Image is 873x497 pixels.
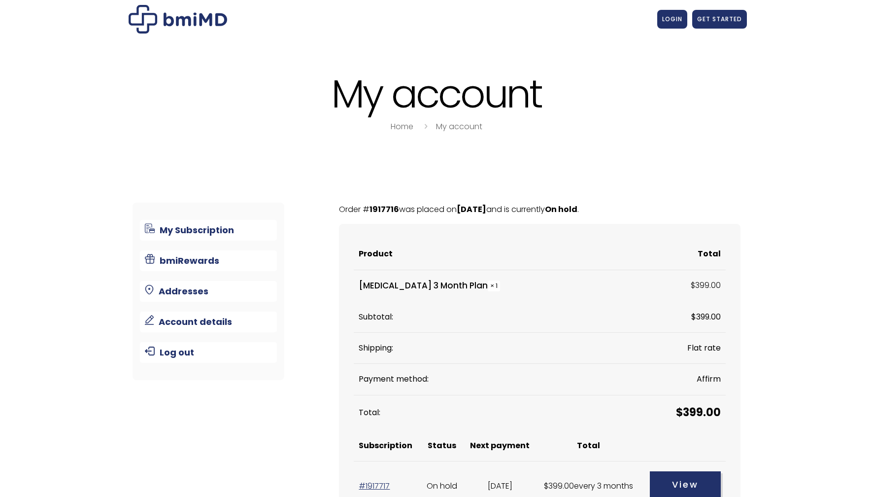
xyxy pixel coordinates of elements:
[697,15,742,23] span: GET STARTED
[420,121,431,132] i: breadcrumbs separator
[627,333,726,364] td: Flat rate
[691,280,695,291] span: $
[369,204,399,215] mark: 1917716
[428,440,456,451] span: Status
[657,10,687,29] a: LOGIN
[354,333,627,364] th: Shipping:
[126,73,747,115] h1: My account
[133,203,285,380] nav: Account pages
[691,280,721,291] bdi: 399.00
[676,405,721,420] span: 399.00
[627,239,726,270] th: Total
[662,15,682,23] span: LOGIN
[488,281,500,291] strong: × 1
[436,121,482,132] a: My account
[339,203,740,216] p: Order # was placed on and is currently .
[627,364,726,395] td: Affirm
[354,270,627,302] td: [MEDICAL_DATA] 3 Month Plan
[140,281,277,302] a: Addresses
[140,250,277,271] a: bmiRewards
[470,440,530,451] span: Next payment
[354,364,627,395] th: Payment method:
[140,312,277,332] a: Account details
[691,311,721,322] span: 399.00
[691,311,696,322] span: $
[577,440,600,451] span: Total
[391,121,413,132] a: Home
[354,239,627,270] th: Product
[354,395,627,430] th: Total:
[359,440,412,451] span: Subscription
[129,5,227,34] img: My account
[359,480,390,492] a: #1917717
[140,342,277,363] a: Log out
[457,204,486,215] mark: [DATE]
[692,10,747,29] a: GET STARTED
[140,220,277,241] a: My Subscription
[544,480,548,492] span: $
[544,480,574,492] span: 399.00
[545,204,577,215] mark: On hold
[676,405,683,420] span: $
[354,302,627,333] th: Subtotal:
